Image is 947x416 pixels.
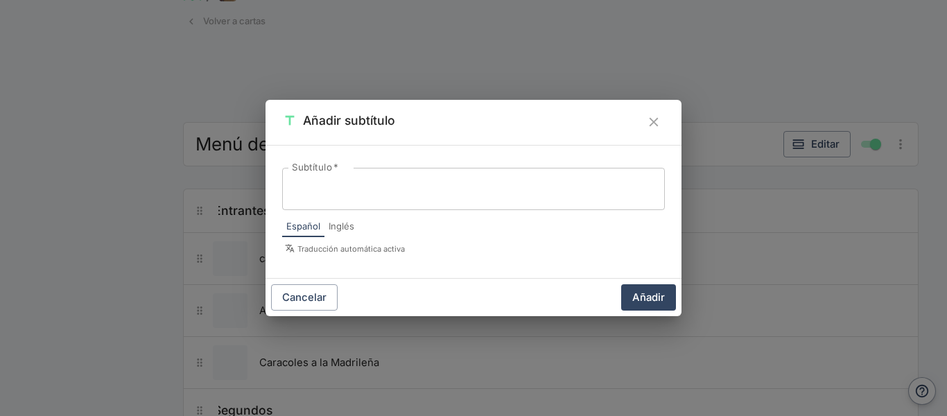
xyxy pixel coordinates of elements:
[303,111,395,130] h2: Añadir subtítulo
[285,243,295,253] svg: Símbolo de traducciones
[621,284,676,311] button: Añadir
[271,284,338,311] button: Cancelar
[329,220,354,234] span: Inglés
[286,220,320,234] span: Español
[643,111,665,133] button: Cerrar
[285,243,665,255] p: Traducción automática activa
[292,161,338,174] label: Subtítulo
